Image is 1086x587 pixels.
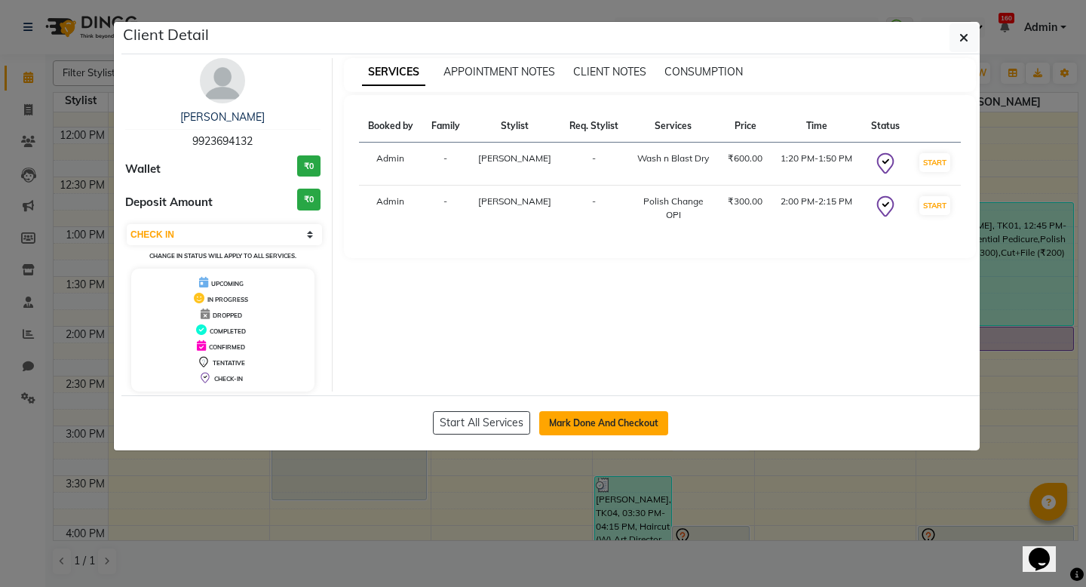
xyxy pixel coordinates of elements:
[637,195,710,222] div: Polish Change OPI
[637,152,710,165] div: Wash n Blast Dry
[362,59,425,86] span: SERVICES
[297,155,321,177] h3: ₹0
[628,110,719,143] th: Services
[560,110,627,143] th: Req. Stylist
[180,110,265,124] a: [PERSON_NAME]
[209,343,245,351] span: CONFIRMED
[422,110,469,143] th: Family
[207,296,248,303] span: IN PROGRESS
[123,23,209,46] h5: Client Detail
[200,58,245,103] img: avatar
[573,65,646,78] span: CLIENT NOTES
[125,161,161,178] span: Wallet
[478,195,551,207] span: [PERSON_NAME]
[443,65,555,78] span: APPOINTMENT NOTES
[469,110,560,143] th: Stylist
[728,195,762,208] div: ₹300.00
[560,186,627,232] td: -
[1023,527,1071,572] iframe: chat widget
[125,194,213,211] span: Deposit Amount
[719,110,772,143] th: Price
[213,359,245,367] span: TENTATIVE
[919,196,950,215] button: START
[422,143,469,186] td: -
[772,143,861,186] td: 1:20 PM-1:50 PM
[772,186,861,232] td: 2:00 PM-2:15 PM
[214,375,243,383] span: CHECK-IN
[478,152,551,164] span: [PERSON_NAME]
[359,186,422,232] td: Admin
[297,189,321,211] h3: ₹0
[539,411,668,435] button: Mark Done And Checkout
[728,152,762,165] div: ₹600.00
[664,65,743,78] span: CONSUMPTION
[433,411,530,435] button: Start All Services
[560,143,627,186] td: -
[192,134,253,148] span: 9923694132
[213,312,242,319] span: DROPPED
[862,110,909,143] th: Status
[422,186,469,232] td: -
[211,280,244,287] span: UPCOMING
[919,153,950,172] button: START
[210,327,246,335] span: COMPLETED
[359,110,422,143] th: Booked by
[149,252,296,260] small: Change in status will apply to all services.
[359,143,422,186] td: Admin
[772,110,861,143] th: Time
